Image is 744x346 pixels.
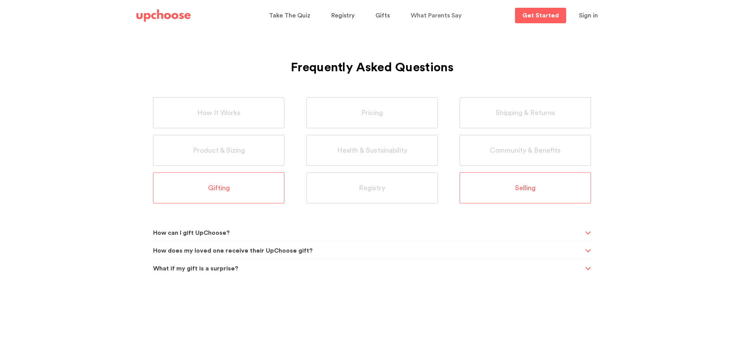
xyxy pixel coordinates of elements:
a: Gifts [375,8,392,23]
span: Selling [515,184,536,193]
span: Gifts [375,12,390,19]
span: Health & Sustainability [337,146,407,155]
span: Sign in [579,12,598,19]
span: Registry [331,12,355,19]
span: How It Works [197,108,241,117]
span: Pricing [361,108,383,117]
h1: Frequently Asked Questions [153,41,591,77]
span: Shipping & Returns [496,108,555,117]
a: Registry [331,8,357,23]
button: Sign in [569,8,608,23]
p: Get Started [522,12,559,19]
span: Registry [359,184,385,193]
span: Take The Quiz [269,12,310,19]
a: UpChoose [136,8,191,24]
span: How can I gift UpChoose? [153,224,583,243]
a: Take The Quiz [269,8,313,23]
a: What Parents Say [411,8,464,23]
span: How does my loved one receive their UpChoose gift? [153,241,583,260]
span: Community & Benefits [490,146,561,155]
span: Gifting [208,184,230,193]
img: UpChoose [136,9,191,22]
span: What if my gift is a surprise? [153,259,583,278]
a: Get Started [515,8,566,23]
span: What Parents Say [411,12,462,19]
span: Product & Sizing [193,146,245,155]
